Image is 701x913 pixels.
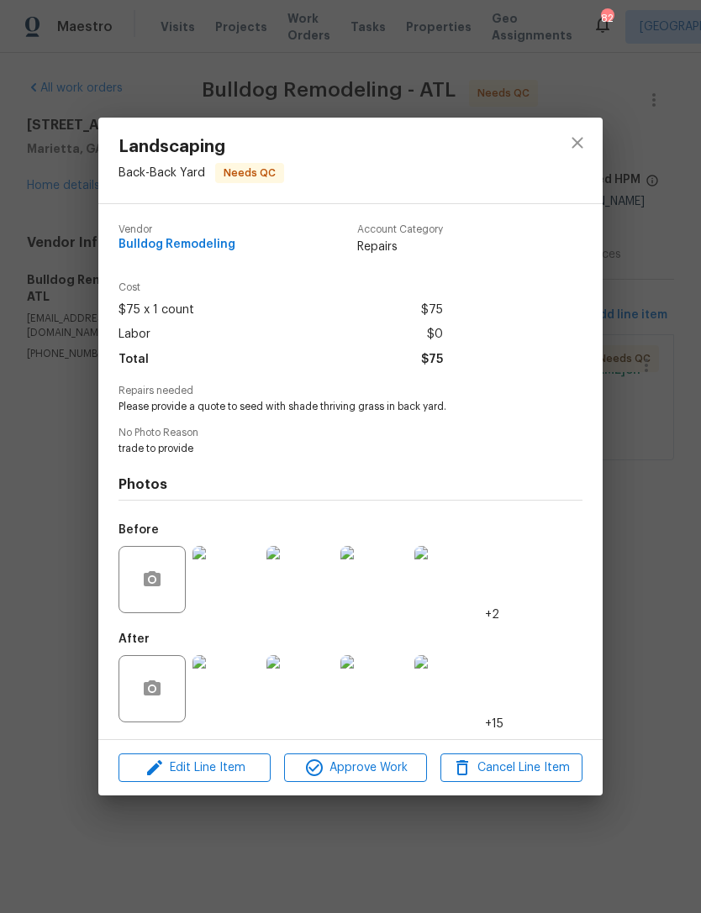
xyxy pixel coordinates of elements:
span: Total [119,348,149,372]
button: Approve Work [284,753,426,783]
span: Landscaping [119,138,284,156]
span: +15 [485,716,503,732]
span: $0 [427,323,443,347]
span: $75 [421,298,443,323]
span: Please provide a quote to seed with shade thriving grass in back yard. [119,400,536,414]
button: Edit Line Item [119,753,271,783]
span: Account Category [357,224,443,235]
span: Back - Back Yard [119,167,205,179]
span: +2 [485,606,499,623]
span: Vendor [119,224,235,235]
span: trade to provide [119,442,536,456]
span: Cancel Line Item [445,758,577,779]
span: Repairs needed [119,386,582,396]
span: Approve Work [289,758,421,779]
span: Repairs [357,239,443,255]
button: close [557,123,598,163]
div: 82 [601,10,613,27]
h5: After [119,633,150,645]
h4: Photos [119,476,582,493]
span: Edit Line Item [124,758,266,779]
span: Needs QC [217,165,282,181]
span: $75 [421,348,443,372]
span: Cost [119,282,443,293]
span: Labor [119,323,150,347]
span: Bulldog Remodeling [119,239,235,251]
span: $75 x 1 count [119,298,194,323]
button: Cancel Line Item [440,753,582,783]
span: No Photo Reason [119,428,582,438]
h5: Before [119,524,159,536]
